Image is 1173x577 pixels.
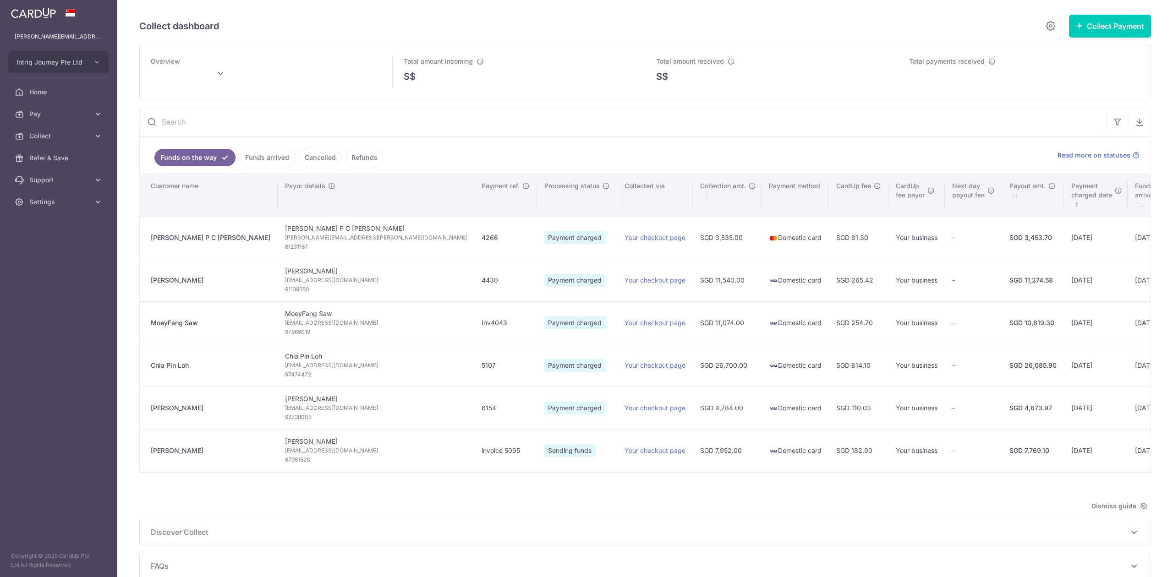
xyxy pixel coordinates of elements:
[544,181,600,191] span: Processing status
[278,301,474,344] td: MoeyFang Saw
[762,386,829,429] td: Domestic card
[762,174,829,216] th: Payment method
[1091,501,1147,512] span: Dismiss guide
[285,181,325,191] span: Payor details
[140,107,1107,136] input: Search
[285,446,467,455] span: [EMAIL_ADDRESS][DOMAIN_NAME]
[8,51,109,73] button: Intriq Journey Pte Ltd
[1002,174,1064,216] th: Payout amt. : activate to sort column ascending
[888,259,945,301] td: Your business
[151,276,270,285] div: [PERSON_NAME]
[1009,403,1057,413] div: SGD 4,673.97
[945,259,1002,301] td: -
[1071,181,1112,200] span: Payment charged date
[474,344,537,386] td: 5107
[888,301,945,344] td: Your business
[151,561,1129,572] span: FAQs
[829,344,888,386] td: SGD 614.10
[151,318,270,327] div: MoeyFang Saw
[151,446,270,455] div: [PERSON_NAME]
[693,429,762,472] td: SGD 7,952.00
[278,174,474,216] th: Payor details
[1064,259,1128,301] td: [DATE]
[829,174,888,216] th: CardUp fee
[1064,429,1128,472] td: [DATE]
[625,361,685,369] a: Your checkout page
[474,301,537,344] td: Inv4043
[700,181,746,191] span: Collection amt.
[617,174,693,216] th: Collected via
[693,174,762,216] th: Collection amt. : activate to sort column ascending
[474,174,537,216] th: Payment ref.
[139,19,219,33] h5: Collect dashboard
[140,174,278,216] th: Customer name
[1064,216,1128,259] td: [DATE]
[285,455,467,464] span: 87981526
[482,181,520,191] span: Payment ref.
[151,527,1140,538] p: Discover Collect
[656,57,724,65] span: Total amount received
[1064,301,1128,344] td: [DATE]
[285,361,467,370] span: [EMAIL_ADDRESS][DOMAIN_NAME]
[945,344,1002,386] td: -
[762,301,829,344] td: Domestic card
[829,216,888,259] td: SGD 81.30
[888,344,945,386] td: Your business
[625,319,685,327] a: Your checkout page
[544,444,595,457] span: Sending funds
[1135,181,1170,200] span: Funds arrival date
[151,57,180,65] span: Overview
[29,109,90,119] span: Pay
[544,316,605,329] span: Payment charged
[1009,446,1057,455] div: SGD 7,769.10
[952,181,985,200] span: Next day payout fee
[1064,174,1128,216] th: Paymentcharged date : activate to sort column ascending
[544,402,605,414] span: Payment charged
[29,131,90,141] span: Collect
[1058,151,1130,160] span: Read more on statuses
[285,285,467,294] span: 91139550
[151,561,1140,572] p: FAQs
[888,216,945,259] td: Your business
[1009,318,1057,327] div: SGD 10,819.30
[1064,386,1128,429] td: [DATE]
[15,32,103,41] p: [PERSON_NAME][EMAIL_ADDRESS][DOMAIN_NAME]
[151,527,1129,538] span: Discover Collect
[16,58,84,67] span: Intriq Journey Pte Ltd
[945,386,1002,429] td: -
[544,359,605,372] span: Payment charged
[1009,361,1057,370] div: SGD 26,085.90
[544,231,605,244] span: Payment charged
[474,386,537,429] td: 6154
[154,149,236,166] a: Funds on the way
[829,386,888,429] td: SGD 110.03
[945,216,1002,259] td: -
[762,429,829,472] td: Domestic card
[285,318,467,327] span: [EMAIL_ADDRESS][DOMAIN_NAME]
[278,259,474,301] td: [PERSON_NAME]
[29,87,90,97] span: Home
[474,429,537,472] td: invoice 5095
[656,70,668,83] span: S$
[299,149,342,166] a: Cancelled
[625,234,685,241] a: Your checkout page
[239,149,295,166] a: Funds arrived
[537,174,617,216] th: Processing status
[1069,15,1151,38] button: Collect Payment
[769,234,778,243] img: mastercard-sm-87a3fd1e0bddd137fecb07648320f44c262e2538e7db6024463105ddbc961eb2.png
[888,174,945,216] th: CardUpfee payor
[285,327,467,337] span: 97969019
[404,57,473,65] span: Total amount incoming
[285,276,467,285] span: [EMAIL_ADDRESS][DOMAIN_NAME]
[29,153,90,163] span: Refer & Save
[285,403,467,413] span: [EMAIL_ADDRESS][DOMAIN_NAME]
[693,344,762,386] td: SGD 26,700.00
[888,429,945,472] td: Your business
[151,361,270,370] div: Chia Pin Loh
[945,301,1002,344] td: -
[404,70,416,83] span: S$
[278,386,474,429] td: [PERSON_NAME]
[909,57,985,65] span: Total payments received
[836,181,871,191] span: CardUp fee
[945,429,1002,472] td: -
